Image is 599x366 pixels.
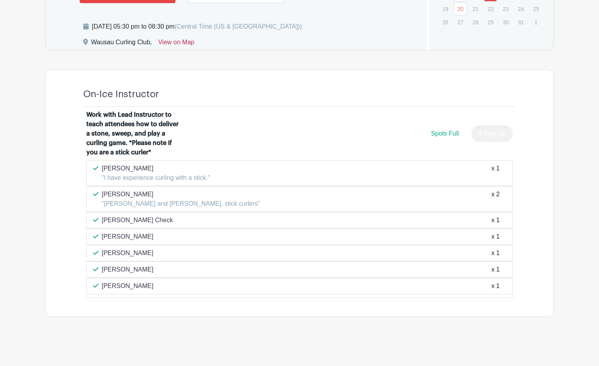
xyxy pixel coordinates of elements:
[102,265,153,274] p: [PERSON_NAME]
[86,110,184,157] div: Work with Lead Instructor to teach attendees how to deliver a stone, sweep, and play a curling ga...
[102,216,173,225] p: [PERSON_NAME] Check
[102,199,260,208] p: "[PERSON_NAME] and [PERSON_NAME], stick curlers"
[174,23,302,30] span: (Central Time (US & [GEOGRAPHIC_DATA]))
[530,16,542,28] p: 1
[102,164,210,173] p: [PERSON_NAME]
[491,190,500,208] div: x 2
[499,3,512,15] p: 23
[491,232,500,241] div: x 1
[491,164,500,183] div: x 1
[530,3,542,15] p: 25
[484,3,497,15] p: 22
[92,22,302,31] div: [DATE] 05:30 pm to 08:30 pm
[491,216,500,225] div: x 1
[102,248,153,258] p: [PERSON_NAME]
[83,89,159,100] h4: On-Ice Instructor
[454,16,467,28] p: 27
[499,16,512,28] p: 30
[514,3,527,15] p: 24
[484,16,497,28] p: 29
[102,232,153,241] p: [PERSON_NAME]
[439,16,452,28] p: 26
[102,190,260,199] p: [PERSON_NAME]
[102,281,153,291] p: [PERSON_NAME]
[158,38,194,50] a: View on Map
[431,130,459,137] span: Spots Full
[91,38,152,50] div: Wausau Curling Club,
[469,16,482,28] p: 28
[491,281,500,291] div: x 1
[491,265,500,274] div: x 1
[514,16,527,28] p: 31
[102,173,210,183] p: "I have experience curling with a stick."
[491,248,500,258] div: x 1
[469,3,482,15] p: 21
[439,3,452,15] p: 19
[454,2,467,15] a: 20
